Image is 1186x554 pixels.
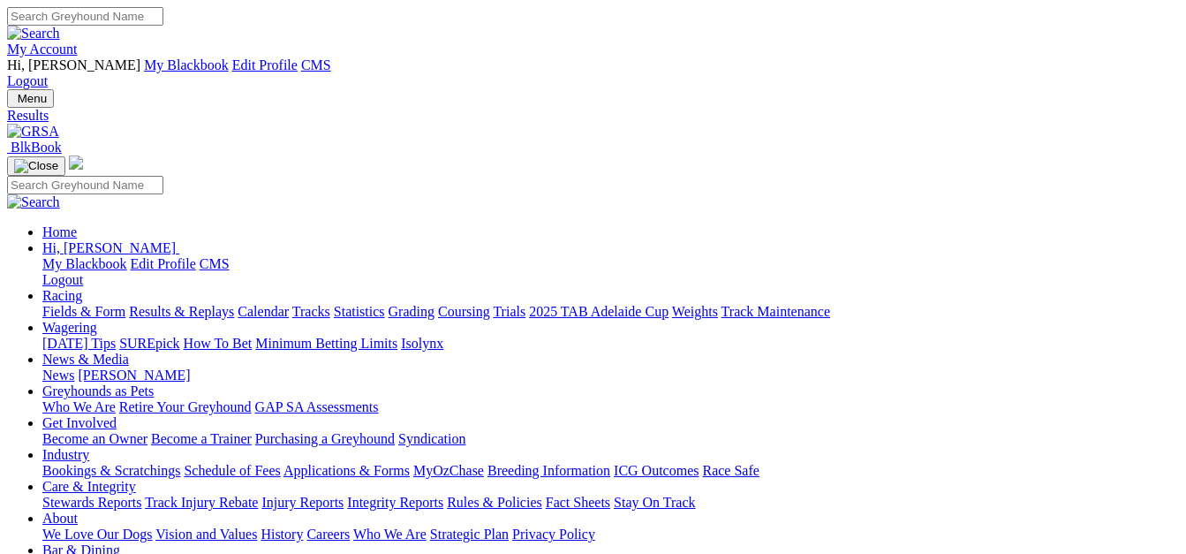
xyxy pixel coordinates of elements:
[42,511,78,526] a: About
[232,57,298,72] a: Edit Profile
[7,176,163,194] input: Search
[398,431,465,446] a: Syndication
[42,415,117,430] a: Get Involved
[283,463,410,478] a: Applications & Forms
[18,92,47,105] span: Menu
[11,140,62,155] span: BlkBook
[546,495,610,510] a: Fact Sheets
[42,463,180,478] a: Bookings & Scratchings
[389,304,434,319] a: Grading
[7,89,54,108] button: Toggle navigation
[7,194,60,210] img: Search
[42,320,97,335] a: Wagering
[42,272,83,287] a: Logout
[42,288,82,303] a: Racing
[238,304,289,319] a: Calendar
[184,463,280,478] a: Schedule of Fees
[69,156,83,170] img: logo-grsa-white.png
[529,304,669,319] a: 2025 TAB Adelaide Cup
[42,527,1179,543] div: About
[14,159,58,173] img: Close
[721,304,830,319] a: Track Maintenance
[42,304,125,319] a: Fields & Form
[7,42,78,57] a: My Account
[119,336,179,351] a: SUREpick
[78,368,190,383] a: [PERSON_NAME]
[347,495,443,510] a: Integrity Reports
[261,495,344,510] a: Injury Reports
[184,336,253,351] a: How To Bet
[42,304,1179,320] div: Racing
[255,336,397,351] a: Minimum Betting Limits
[145,495,258,510] a: Track Injury Rebate
[42,368,74,383] a: News
[430,527,509,542] a: Strategic Plan
[42,479,136,494] a: Care & Integrity
[7,140,62,155] a: BlkBook
[7,57,140,72] span: Hi, [PERSON_NAME]
[42,368,1179,383] div: News & Media
[7,26,60,42] img: Search
[7,156,65,176] button: Toggle navigation
[119,399,252,414] a: Retire Your Greyhound
[42,352,129,367] a: News & Media
[7,73,48,88] a: Logout
[42,383,154,398] a: Greyhounds as Pets
[42,336,116,351] a: [DATE] Tips
[493,304,525,319] a: Trials
[129,304,234,319] a: Results & Replays
[614,495,695,510] a: Stay On Track
[438,304,490,319] a: Coursing
[42,527,152,542] a: We Love Our Dogs
[413,463,484,478] a: MyOzChase
[42,399,116,414] a: Who We Are
[151,431,252,446] a: Become a Trainer
[7,124,59,140] img: GRSA
[42,431,147,446] a: Become an Owner
[42,240,176,255] span: Hi, [PERSON_NAME]
[614,463,699,478] a: ICG Outcomes
[42,224,77,239] a: Home
[7,108,1179,124] a: Results
[401,336,443,351] a: Isolynx
[672,304,718,319] a: Weights
[144,57,229,72] a: My Blackbook
[255,399,379,414] a: GAP SA Assessments
[42,399,1179,415] div: Greyhounds as Pets
[155,527,257,542] a: Vision and Values
[7,7,163,26] input: Search
[42,431,1179,447] div: Get Involved
[702,463,759,478] a: Race Safe
[334,304,385,319] a: Statistics
[512,527,595,542] a: Privacy Policy
[42,495,1179,511] div: Care & Integrity
[200,256,230,271] a: CMS
[301,57,331,72] a: CMS
[255,431,395,446] a: Purchasing a Greyhound
[42,240,179,255] a: Hi, [PERSON_NAME]
[292,304,330,319] a: Tracks
[447,495,542,510] a: Rules & Policies
[42,336,1179,352] div: Wagering
[42,256,127,271] a: My Blackbook
[353,527,427,542] a: Who We Are
[131,256,196,271] a: Edit Profile
[42,256,1179,288] div: Hi, [PERSON_NAME]
[42,495,141,510] a: Stewards Reports
[42,447,89,462] a: Industry
[261,527,303,542] a: History
[7,57,1179,89] div: My Account
[306,527,350,542] a: Careers
[487,463,610,478] a: Breeding Information
[42,463,1179,479] div: Industry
